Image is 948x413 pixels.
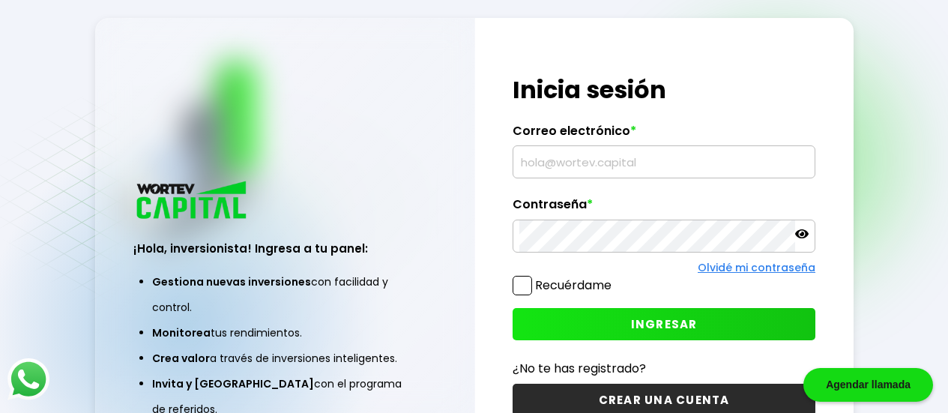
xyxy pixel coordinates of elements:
button: INGRESAR [513,308,815,340]
div: Agendar llamada [803,368,933,402]
label: Correo electrónico [513,124,815,146]
img: logo_wortev_capital [133,179,252,223]
span: Invita y [GEOGRAPHIC_DATA] [152,376,314,391]
input: hola@wortev.capital [519,146,809,178]
p: ¿No te has registrado? [513,359,815,378]
span: Crea valor [152,351,210,366]
li: con facilidad y control. [152,269,417,320]
li: a través de inversiones inteligentes. [152,346,417,371]
span: Monitorea [152,325,211,340]
h1: Inicia sesión [513,72,815,108]
label: Recuérdame [535,277,612,294]
label: Contraseña [513,197,815,220]
img: logos_whatsapp-icon.242b2217.svg [7,358,49,400]
li: tus rendimientos. [152,320,417,346]
h3: ¡Hola, inversionista! Ingresa a tu panel: [133,240,436,257]
span: Gestiona nuevas inversiones [152,274,311,289]
span: INGRESAR [631,316,698,332]
a: Olvidé mi contraseña [698,260,815,275]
